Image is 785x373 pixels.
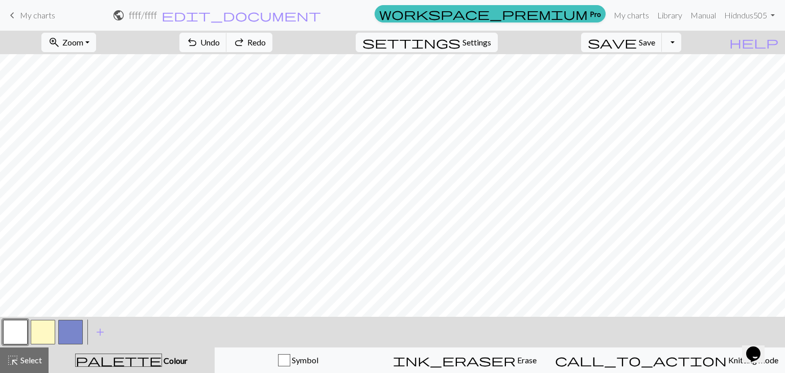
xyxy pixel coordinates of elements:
span: settings [362,35,460,50]
span: Redo [247,37,266,47]
span: redo [233,35,245,50]
a: Library [653,5,686,26]
button: Symbol [215,347,382,373]
i: Settings [362,36,460,49]
h2: ffff / ffff [129,9,157,21]
span: save [588,35,637,50]
button: Redo [226,33,272,52]
span: My charts [20,10,55,20]
span: call_to_action [555,353,727,367]
span: ink_eraser [393,353,516,367]
span: Erase [516,355,537,365]
span: Save [639,37,655,47]
a: Hidndus505 [720,5,779,26]
span: Select [19,355,42,365]
button: Undo [179,33,227,52]
span: Knitting mode [727,355,778,365]
span: undo [186,35,198,50]
span: Symbol [290,355,318,365]
span: Zoom [62,37,83,47]
a: My charts [610,5,653,26]
span: Colour [162,356,188,365]
a: Pro [375,5,606,22]
button: Knitting mode [548,347,785,373]
span: help [729,35,778,50]
span: keyboard_arrow_left [6,8,18,22]
button: Colour [49,347,215,373]
span: add [94,325,106,339]
span: public [112,8,125,22]
a: Manual [686,5,720,26]
iframe: chat widget [742,332,775,363]
span: Settings [463,36,491,49]
span: edit_document [161,8,321,22]
a: My charts [6,7,55,24]
span: palette [76,353,161,367]
button: Erase [381,347,548,373]
span: zoom_in [48,35,60,50]
span: workspace_premium [379,7,588,21]
button: Zoom [41,33,96,52]
button: Save [581,33,662,52]
span: highlight_alt [7,353,19,367]
button: SettingsSettings [356,33,498,52]
span: Undo [200,37,220,47]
